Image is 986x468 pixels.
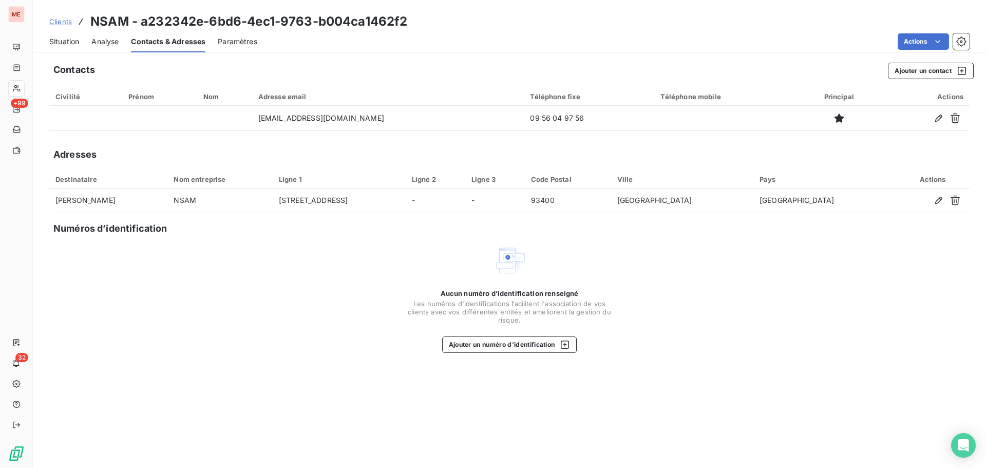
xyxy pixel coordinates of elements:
[407,299,612,324] span: Les numéros d'identifications facilitent l'association de vos clients avec vos différentes entité...
[53,147,97,162] h5: Adresses
[8,445,25,462] img: Logo LeanPay
[530,92,648,101] div: Téléphone fixe
[8,6,25,23] div: ME
[53,63,95,77] h5: Contacts
[258,92,518,101] div: Adresse email
[493,244,526,277] img: Empty state
[131,36,205,47] span: Contacts & Adresses
[525,189,611,213] td: 93400
[15,353,28,362] span: 32
[49,36,79,47] span: Situation
[524,106,654,130] td: 09 56 04 97 56
[55,175,161,183] div: Destinataire
[128,92,191,101] div: Prénom
[760,175,889,183] div: Pays
[174,175,266,183] div: Nom entreprise
[11,99,28,108] span: +99
[252,106,524,130] td: [EMAIL_ADDRESS][DOMAIN_NAME]
[951,433,976,458] div: Open Intercom Messenger
[406,189,465,213] td: -
[888,63,974,79] button: Ajouter un contact
[660,92,791,101] div: Téléphone mobile
[279,175,400,183] div: Ligne 1
[441,289,579,297] span: Aucun numéro d’identification renseigné
[887,92,963,101] div: Actions
[465,189,525,213] td: -
[442,336,577,353] button: Ajouter un numéro d’identification
[218,36,257,47] span: Paramètres
[53,221,167,236] h5: Numéros d’identification
[49,189,167,213] td: [PERSON_NAME]
[617,175,747,183] div: Ville
[91,36,119,47] span: Analyse
[531,175,605,183] div: Code Postal
[167,189,272,213] td: NSAM
[471,175,519,183] div: Ligne 3
[753,189,896,213] td: [GEOGRAPHIC_DATA]
[611,189,753,213] td: [GEOGRAPHIC_DATA]
[55,92,116,101] div: Civilité
[898,33,949,50] button: Actions
[49,17,72,26] span: Clients
[412,175,459,183] div: Ligne 2
[804,92,875,101] div: Principal
[90,12,407,31] h3: NSAM - a232342e-6bd6-4ec1-9763-b004ca1462f2
[49,16,72,27] a: Clients
[203,92,246,101] div: Nom
[902,175,963,183] div: Actions
[273,189,406,213] td: [STREET_ADDRESS]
